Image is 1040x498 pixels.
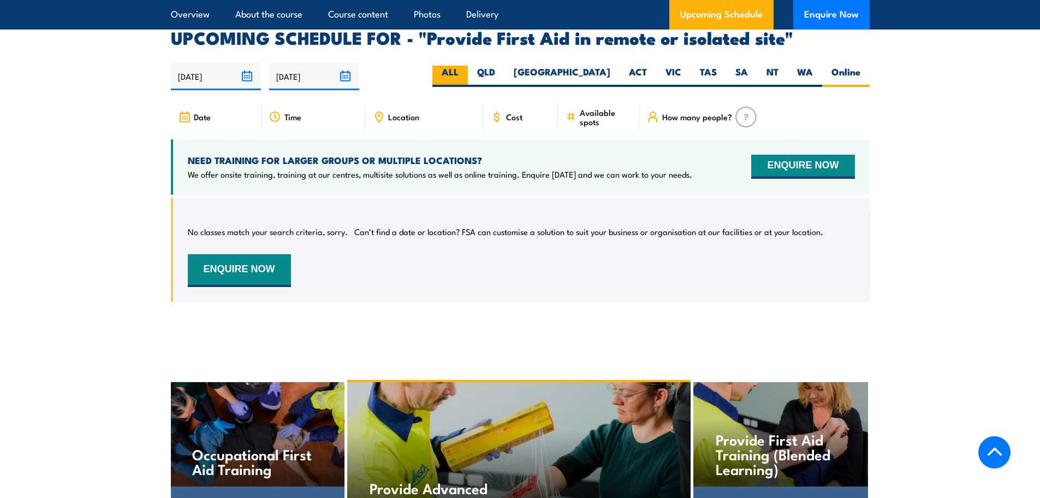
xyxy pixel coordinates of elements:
input: From date [171,62,261,90]
label: ALL [432,66,468,87]
span: Cost [506,112,522,121]
label: QLD [468,66,504,87]
h4: Provide First Aid Training (Blended Learning) [716,432,845,476]
label: Online [822,66,870,87]
label: NT [757,66,788,87]
span: Location [388,112,419,121]
p: We offer onsite training, training at our centres, multisite solutions as well as online training... [188,169,692,180]
label: WA [788,66,822,87]
label: TAS [691,66,726,87]
label: [GEOGRAPHIC_DATA] [504,66,620,87]
p: Can’t find a date or location? FSA can customise a solution to suit your business or organisation... [354,226,823,237]
button: ENQUIRE NOW [751,155,854,179]
label: SA [726,66,757,87]
span: Time [284,112,301,121]
label: ACT [620,66,656,87]
span: Available spots [580,108,632,126]
span: Date [194,112,211,121]
h2: UPCOMING SCHEDULE FOR - "Provide First Aid in remote or isolated site" [171,30,870,45]
h4: Occupational First Aid Training [192,447,322,476]
p: No classes match your search criteria, sorry. [188,226,348,237]
span: How many people? [662,112,732,121]
label: VIC [656,66,691,87]
button: ENQUIRE NOW [188,254,291,287]
h4: NEED TRAINING FOR LARGER GROUPS OR MULTIPLE LOCATIONS? [188,154,692,166]
input: To date [269,62,359,90]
